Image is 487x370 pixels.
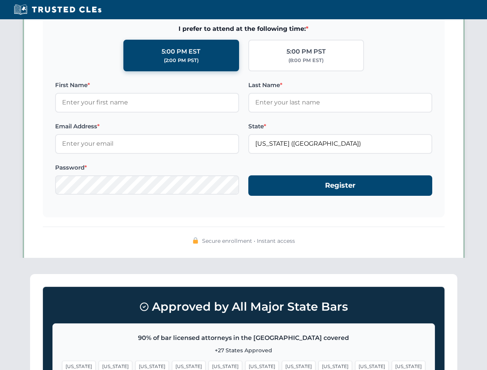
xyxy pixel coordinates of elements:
[55,163,239,172] label: Password
[55,81,239,90] label: First Name
[55,24,432,34] span: I prefer to attend at the following time:
[248,93,432,112] input: Enter your last name
[55,122,239,131] label: Email Address
[248,81,432,90] label: Last Name
[248,122,432,131] label: State
[52,296,435,317] h3: Approved by All Major State Bars
[164,57,199,64] div: (2:00 PM PST)
[288,57,324,64] div: (8:00 PM EST)
[55,93,239,112] input: Enter your first name
[62,333,425,343] p: 90% of bar licensed attorneys in the [GEOGRAPHIC_DATA] covered
[62,346,425,355] p: +27 States Approved
[162,47,201,57] div: 5:00 PM EST
[55,134,239,153] input: Enter your email
[192,237,199,244] img: 🔒
[202,237,295,245] span: Secure enrollment • Instant access
[286,47,326,57] div: 5:00 PM PST
[248,175,432,196] button: Register
[12,4,104,15] img: Trusted CLEs
[248,134,432,153] input: Florida (FL)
